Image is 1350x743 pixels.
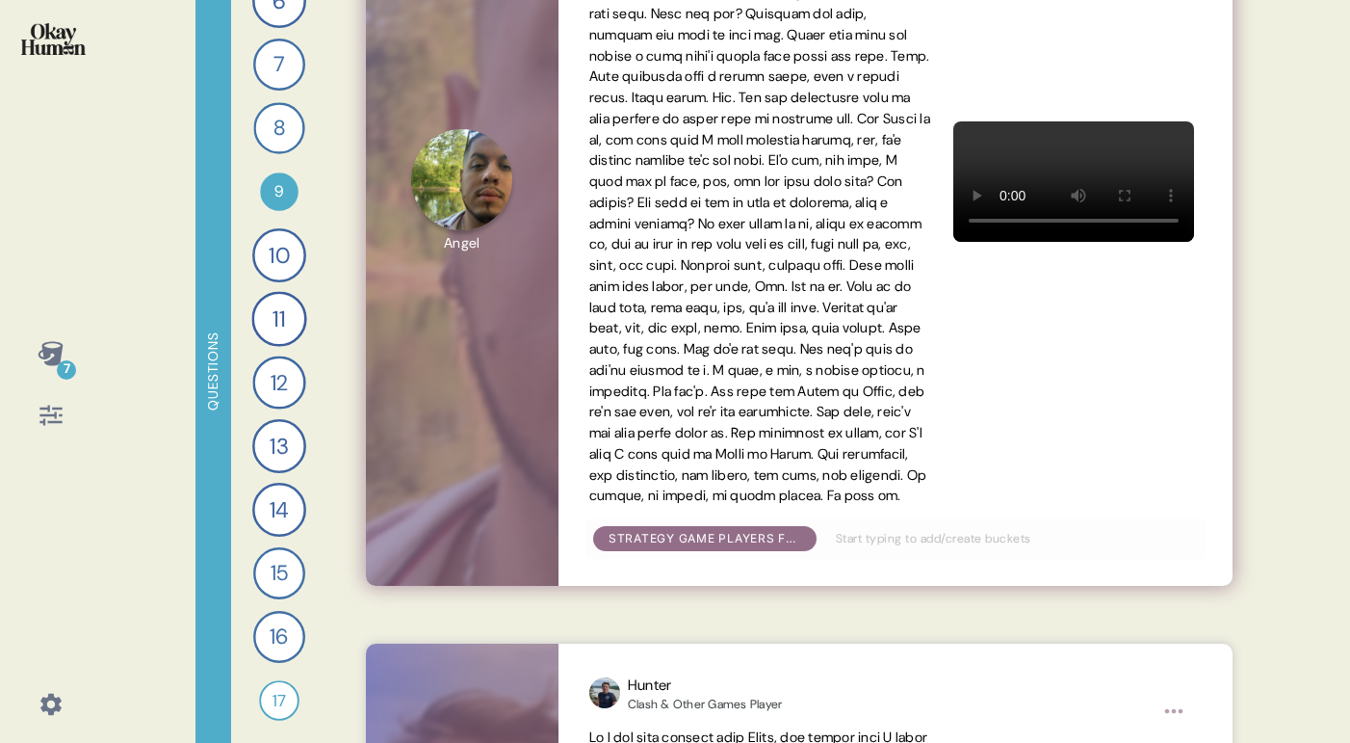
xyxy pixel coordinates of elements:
div: 10 [252,228,306,282]
img: okayhuman.3b1b6348.png [21,23,86,55]
div: 7 [253,39,305,91]
div: 14 [252,483,306,537]
div: 15 [253,547,305,599]
input: Start typing to add/create buckets [824,528,1198,549]
img: profilepic_32102432476008554.jpg [589,677,620,708]
div: 11 [251,291,306,346]
div: 12 [252,356,305,409]
div: Strategy game players focus on their games' customizability, satisfying progression, and challeng... [609,530,801,547]
div: 7 [57,360,76,380]
div: 8 [253,102,304,153]
div: Hunter [628,675,783,697]
div: 17 [259,680,299,721]
div: 9 [260,172,299,211]
div: 13 [252,419,306,473]
div: 16 [253,611,305,663]
div: Clash & Other Games Player [628,697,783,712]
